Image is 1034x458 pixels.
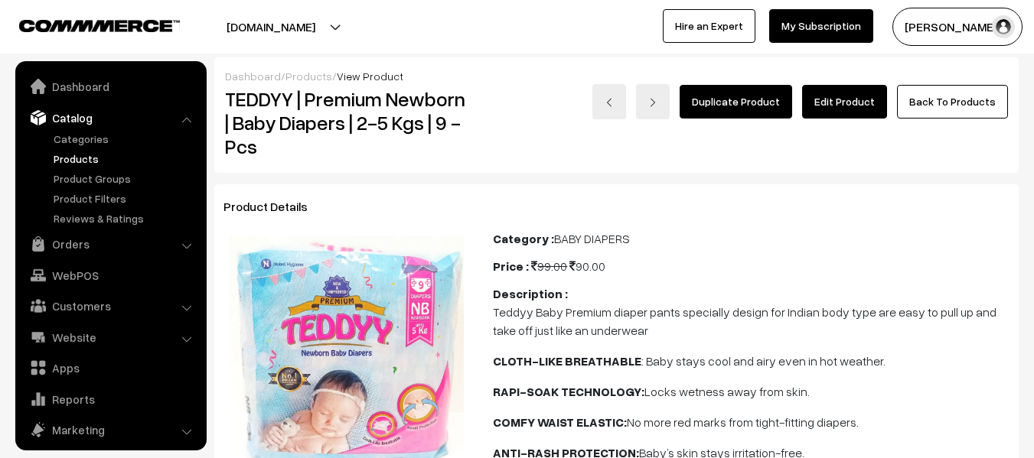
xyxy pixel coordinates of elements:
[50,131,201,147] a: Categories
[493,353,641,369] b: CLOTH-LIKE BREATHABLE
[493,384,644,399] b: RAPI-SOAK TECHNOLOGY:
[19,261,201,289] a: WebPOS
[50,151,201,167] a: Products
[493,258,529,274] b: Price :
[663,9,755,43] a: Hire an Expert
[892,8,1023,46] button: [PERSON_NAME]…
[19,292,201,320] a: Customers
[225,70,281,83] a: Dashboard
[802,85,887,119] a: Edit Product
[50,190,201,206] a: Product Filters
[769,9,873,43] a: My Subscription
[531,258,567,274] span: 99.00
[225,68,1008,84] div: / /
[493,352,1010,370] p: : Baby stays cool and airy even in hot weather.
[493,382,1010,401] p: Locks wetness away from skin.
[50,171,201,187] a: Product Groups
[680,85,792,119] a: Duplicate Product
[493,229,1010,248] div: BABY DIAPERS
[19,104,201,132] a: Catalog
[493,286,568,301] b: Description :
[19,15,153,34] a: COMMMERCE
[493,303,1010,339] p: Teddyy Baby Premium diaper pants specially design for Indian body type are easy to pull up and ta...
[493,414,627,430] b: COMFY WAIST ELASTIC:
[19,416,201,443] a: Marketing
[19,354,201,382] a: Apps
[605,98,614,107] img: left-arrow.png
[19,230,201,258] a: Orders
[173,8,369,46] button: [DOMAIN_NAME]
[19,73,201,100] a: Dashboard
[493,257,1010,275] div: 90.00
[19,20,180,31] img: COMMMERCE
[285,70,332,83] a: Products
[223,199,326,214] span: Product Details
[225,87,471,159] h2: TEDDYY | Premium Newborn | Baby Diapers | 2-5 Kgs | 9 - Pcs
[897,85,1008,119] a: Back To Products
[493,231,554,246] b: Category :
[19,323,201,351] a: Website
[648,98,657,107] img: right-arrow.png
[50,210,201,226] a: Reviews & Ratings
[19,385,201,413] a: Reports
[992,15,1015,38] img: user
[337,70,403,83] span: View Product
[493,413,1010,431] p: No more red marks from tight-fitting diapers.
